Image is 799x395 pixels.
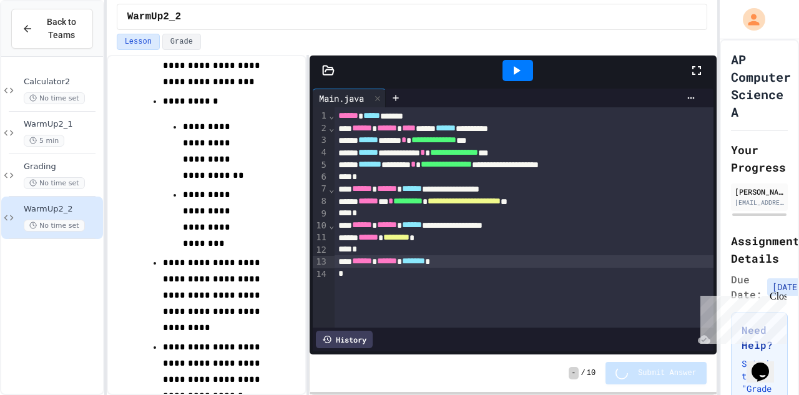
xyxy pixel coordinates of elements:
span: No time set [24,92,85,104]
div: 7 [313,183,328,195]
span: Fold line [328,110,335,120]
span: Back to Teams [41,16,82,42]
span: WarmUp2_1 [24,119,100,130]
span: WarmUp2_2 [127,9,181,24]
div: [EMAIL_ADDRESS][DOMAIN_NAME] [735,198,784,207]
h1: AP Computer Science A [731,51,791,120]
div: 11 [313,232,328,244]
div: 10 [313,220,328,232]
span: Calculator2 [24,77,100,87]
span: Fold line [328,184,335,194]
div: History [316,331,373,348]
iframe: chat widget [695,291,787,344]
div: 8 [313,195,328,208]
div: 13 [313,256,328,268]
div: Main.java [313,92,370,105]
div: [PERSON_NAME] [735,186,784,197]
iframe: chat widget [747,345,787,383]
div: My Account [730,5,768,34]
span: 5 min [24,135,64,147]
h2: Your Progress [731,141,788,176]
div: 3 [313,134,328,147]
h2: Assignment Details [731,232,788,267]
button: Lesson [117,34,160,50]
div: 5 [313,159,328,172]
span: Grading [24,162,100,172]
span: / [581,368,586,378]
span: No time set [24,220,85,232]
div: 1 [313,110,328,122]
span: Due Date: [731,272,762,302]
button: Grade [162,34,201,50]
div: 2 [313,122,328,135]
span: WarmUp2_2 [24,204,100,215]
span: 10 [587,368,596,378]
span: - [569,367,578,379]
span: No time set [24,177,85,189]
div: 12 [313,244,328,256]
div: 4 [313,147,328,159]
span: Fold line [328,220,335,230]
span: Fold line [328,123,335,133]
span: Submit Answer [638,368,697,378]
div: Chat with us now!Close [5,5,86,79]
div: 6 [313,171,328,183]
div: 14 [313,268,328,280]
div: 9 [313,208,328,220]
